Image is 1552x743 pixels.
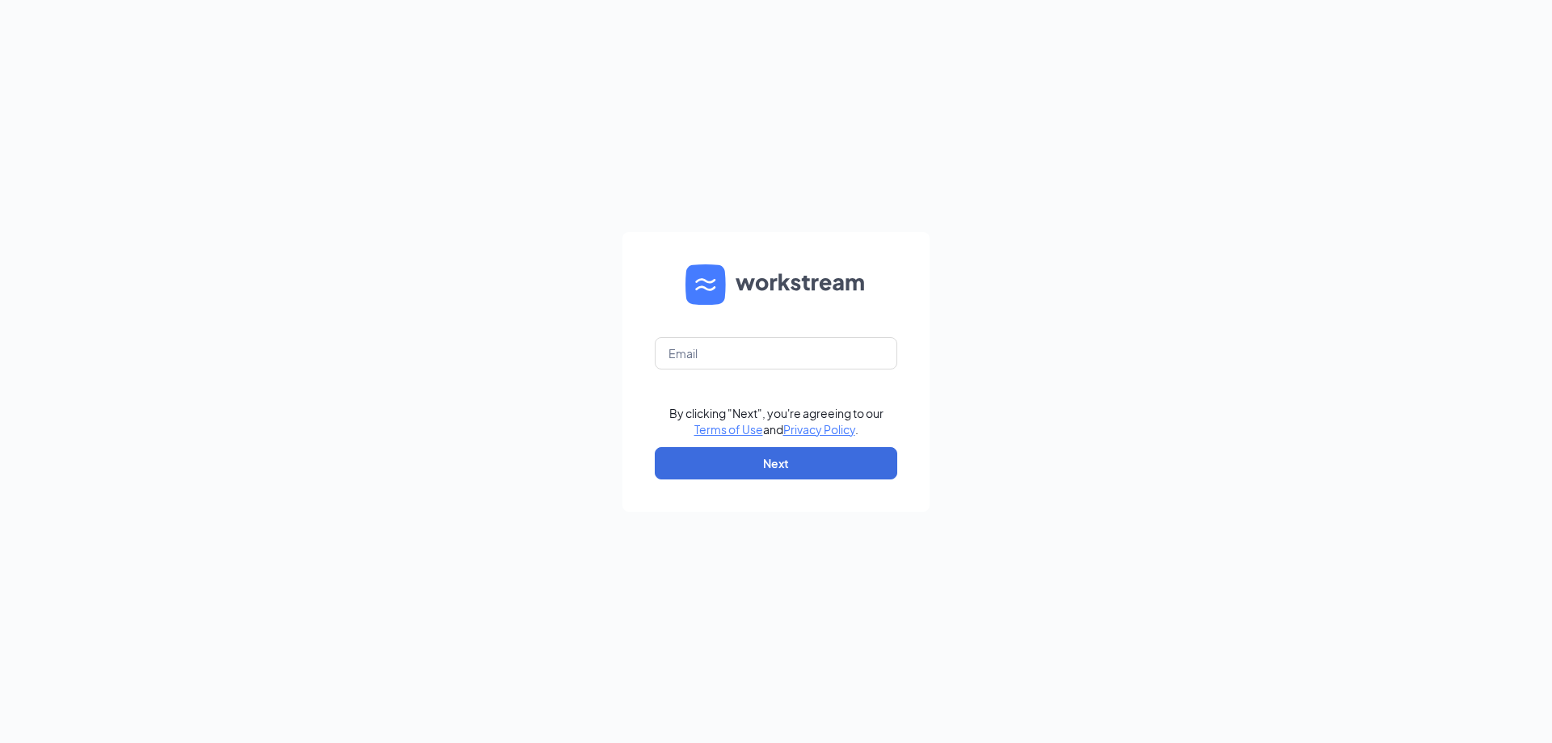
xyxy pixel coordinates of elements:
a: Terms of Use [694,422,763,437]
button: Next [655,447,897,479]
div: By clicking "Next", you're agreeing to our and . [669,405,884,437]
img: WS logo and Workstream text [685,264,867,305]
a: Privacy Policy [783,422,855,437]
input: Email [655,337,897,369]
